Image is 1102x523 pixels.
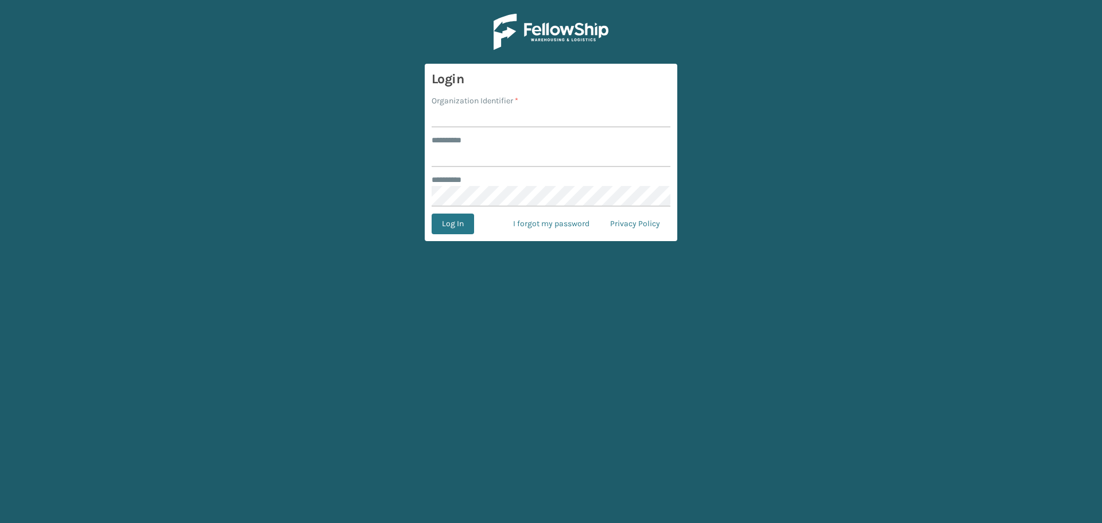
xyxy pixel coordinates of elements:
[432,71,670,88] h3: Login
[600,214,670,234] a: Privacy Policy
[432,95,518,107] label: Organization Identifier
[503,214,600,234] a: I forgot my password
[494,14,608,50] img: Logo
[432,214,474,234] button: Log In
